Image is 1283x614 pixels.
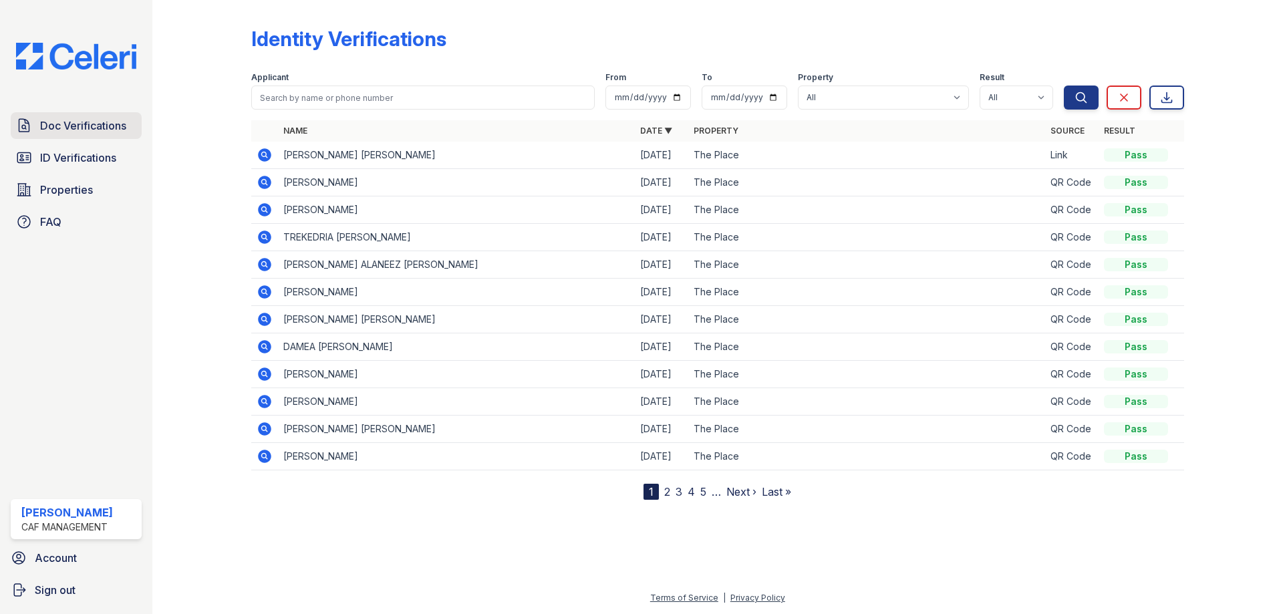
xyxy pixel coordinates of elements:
div: CAF Management [21,520,113,534]
td: The Place [688,306,1045,333]
a: Last » [762,485,791,498]
a: Date ▼ [640,126,672,136]
a: 2 [664,485,670,498]
td: QR Code [1045,224,1099,251]
td: QR Code [1045,443,1099,470]
span: Doc Verifications [40,118,126,134]
span: FAQ [40,214,61,230]
div: Pass [1104,422,1168,436]
td: [DATE] [635,224,688,251]
a: Sign out [5,577,147,603]
td: QR Code [1045,169,1099,196]
td: [DATE] [635,142,688,169]
a: FAQ [11,208,142,235]
td: QR Code [1045,279,1099,306]
label: From [605,72,626,83]
label: Property [798,72,833,83]
a: Properties [11,176,142,203]
a: Doc Verifications [11,112,142,139]
span: … [712,484,721,500]
td: [PERSON_NAME] [278,169,635,196]
td: The Place [688,416,1045,443]
span: Account [35,550,77,566]
td: [DATE] [635,196,688,224]
td: [DATE] [635,169,688,196]
div: Identity Verifications [251,27,446,51]
td: [PERSON_NAME] [278,279,635,306]
td: [PERSON_NAME] [278,388,635,416]
div: Pass [1104,450,1168,463]
div: 1 [644,484,659,500]
td: [DATE] [635,416,688,443]
td: [PERSON_NAME] [PERSON_NAME] [278,142,635,169]
div: Pass [1104,258,1168,271]
a: Privacy Policy [730,593,785,603]
td: The Place [688,142,1045,169]
td: [DATE] [635,251,688,279]
td: [PERSON_NAME] [PERSON_NAME] [278,306,635,333]
a: Next › [726,485,756,498]
td: TREKEDRIA [PERSON_NAME] [278,224,635,251]
td: The Place [688,361,1045,388]
td: [DATE] [635,443,688,470]
td: The Place [688,224,1045,251]
td: QR Code [1045,333,1099,361]
label: Result [980,72,1004,83]
a: 4 [688,485,695,498]
td: The Place [688,388,1045,416]
td: Link [1045,142,1099,169]
td: [DATE] [635,306,688,333]
div: [PERSON_NAME] [21,504,113,520]
td: The Place [688,279,1045,306]
td: QR Code [1045,196,1099,224]
a: Result [1104,126,1135,136]
td: QR Code [1045,306,1099,333]
a: Source [1050,126,1085,136]
label: To [702,72,712,83]
span: Properties [40,182,93,198]
td: The Place [688,169,1045,196]
span: ID Verifications [40,150,116,166]
div: | [723,593,726,603]
div: Pass [1104,231,1168,244]
a: 3 [676,485,682,498]
a: Property [694,126,738,136]
td: The Place [688,196,1045,224]
td: [PERSON_NAME] ALANEEZ [PERSON_NAME] [278,251,635,279]
span: Sign out [35,582,76,598]
div: Pass [1104,313,1168,326]
a: 5 [700,485,706,498]
input: Search by name or phone number [251,86,595,110]
a: ID Verifications [11,144,142,171]
div: Pass [1104,285,1168,299]
img: CE_Logo_Blue-a8612792a0a2168367f1c8372b55b34899dd931a85d93a1a3d3e32e68fde9ad4.png [5,43,147,69]
td: DAMEA [PERSON_NAME] [278,333,635,361]
a: Account [5,545,147,571]
td: [DATE] [635,279,688,306]
div: Pass [1104,367,1168,381]
td: [PERSON_NAME] [278,361,635,388]
td: The Place [688,443,1045,470]
td: The Place [688,333,1045,361]
td: [PERSON_NAME] [278,196,635,224]
td: [DATE] [635,333,688,361]
td: QR Code [1045,361,1099,388]
label: Applicant [251,72,289,83]
td: QR Code [1045,251,1099,279]
td: The Place [688,251,1045,279]
td: [PERSON_NAME] [278,443,635,470]
div: Pass [1104,176,1168,189]
td: [PERSON_NAME] [PERSON_NAME] [278,416,635,443]
div: Pass [1104,148,1168,162]
a: Terms of Service [650,593,718,603]
td: QR Code [1045,416,1099,443]
div: Pass [1104,203,1168,216]
td: [DATE] [635,388,688,416]
td: QR Code [1045,388,1099,416]
td: [DATE] [635,361,688,388]
div: Pass [1104,395,1168,408]
a: Name [283,126,307,136]
div: Pass [1104,340,1168,353]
